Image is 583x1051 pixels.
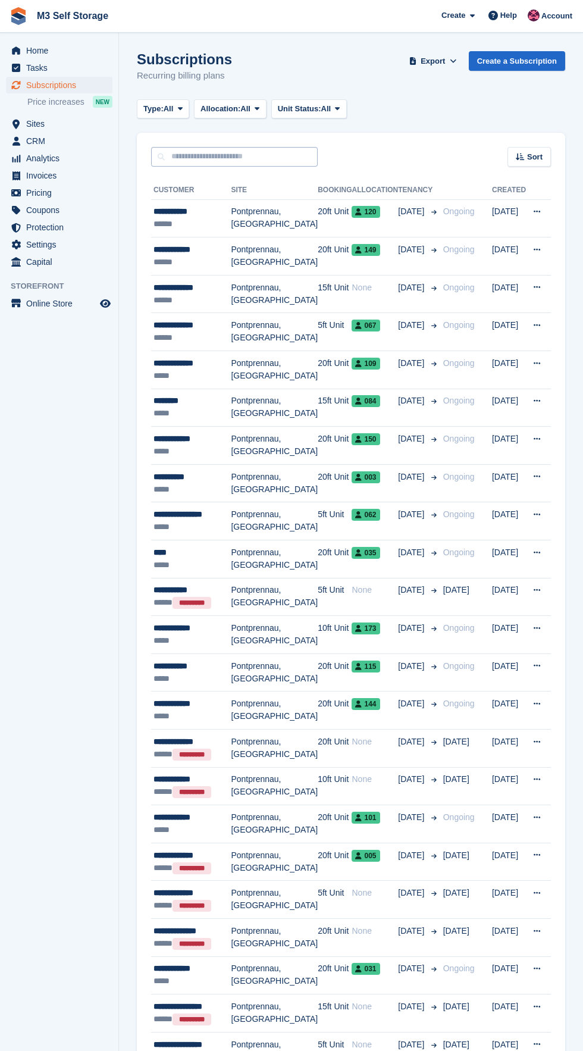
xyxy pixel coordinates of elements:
[443,434,475,443] span: Ongoing
[231,956,318,994] td: Pontprennau, [GEOGRAPHIC_DATA]
[492,237,526,276] td: [DATE]
[318,616,352,654] td: 10ft Unit
[398,622,427,634] span: [DATE]
[26,236,98,253] span: Settings
[318,427,352,465] td: 20ft Unit
[318,881,352,919] td: 5ft Unit
[492,805,526,843] td: [DATE]
[492,389,526,427] td: [DATE]
[492,313,526,351] td: [DATE]
[492,464,526,502] td: [DATE]
[443,850,469,860] span: [DATE]
[398,697,427,710] span: [DATE]
[26,133,98,149] span: CRM
[352,281,398,294] div: None
[231,275,318,313] td: Pontprennau, [GEOGRAPHIC_DATA]
[137,99,189,119] button: Type: All
[398,1000,427,1013] span: [DATE]
[6,60,112,76] a: menu
[231,692,318,730] td: Pontprennau, [GEOGRAPHIC_DATA]
[352,1000,398,1013] div: None
[6,219,112,236] a: menu
[26,167,98,184] span: Invoices
[492,351,526,389] td: [DATE]
[231,237,318,276] td: Pontprennau, [GEOGRAPHIC_DATA]
[6,167,112,184] a: menu
[443,661,475,671] span: Ongoing
[93,96,112,108] div: NEW
[231,351,318,389] td: Pontprennau, [GEOGRAPHIC_DATA]
[492,994,526,1033] td: [DATE]
[231,540,318,578] td: Pontprennau, [GEOGRAPHIC_DATA]
[352,584,398,596] div: None
[26,184,98,201] span: Pricing
[398,962,427,975] span: [DATE]
[26,219,98,236] span: Protection
[421,55,445,67] span: Export
[352,623,380,634] span: 173
[6,295,112,312] a: menu
[443,1040,469,1049] span: [DATE]
[352,812,380,824] span: 101
[443,358,475,368] span: Ongoing
[231,389,318,427] td: Pontprennau, [GEOGRAPHIC_DATA]
[398,181,438,200] th: Tenancy
[318,956,352,994] td: 20ft Unit
[492,881,526,919] td: [DATE]
[492,502,526,540] td: [DATE]
[398,660,427,672] span: [DATE]
[318,918,352,956] td: 20ft Unit
[352,509,380,521] span: 062
[231,994,318,1033] td: Pontprennau, [GEOGRAPHIC_DATA]
[352,320,380,331] span: 067
[26,60,98,76] span: Tasks
[6,133,112,149] a: menu
[492,540,526,578] td: [DATE]
[321,103,331,115] span: All
[6,150,112,167] a: menu
[26,202,98,218] span: Coupons
[443,1002,469,1011] span: [DATE]
[11,280,118,292] span: Storefront
[443,926,469,936] span: [DATE]
[278,103,321,115] span: Unit Status:
[231,427,318,465] td: Pontprennau, [GEOGRAPHIC_DATA]
[137,51,232,67] h1: Subscriptions
[194,99,267,119] button: Allocation: All
[407,51,459,71] button: Export
[541,10,572,22] span: Account
[492,578,526,616] td: [DATE]
[352,244,380,256] span: 149
[443,472,475,481] span: Ongoing
[10,7,27,25] img: stora-icon-8386f47178a22dfd0bd8f6a31ec36ba5ce8667c1dd55bd0f319d3a0aa187defe.svg
[352,433,380,445] span: 150
[528,10,540,21] img: Nick Jones
[398,584,427,596] span: [DATE]
[443,320,475,330] span: Ongoing
[398,395,427,407] span: [DATE]
[200,103,240,115] span: Allocation:
[318,843,352,881] td: 20ft Unit
[6,254,112,270] a: menu
[352,358,380,370] span: 109
[231,313,318,351] td: Pontprennau, [GEOGRAPHIC_DATA]
[352,547,380,559] span: 035
[6,42,112,59] a: menu
[500,10,517,21] span: Help
[26,254,98,270] span: Capital
[6,184,112,201] a: menu
[492,275,526,313] td: [DATE]
[318,389,352,427] td: 15ft Unit
[441,10,465,21] span: Create
[231,199,318,237] td: Pontprennau, [GEOGRAPHIC_DATA]
[231,578,318,616] td: Pontprennau, [GEOGRAPHIC_DATA]
[231,918,318,956] td: Pontprennau, [GEOGRAPHIC_DATA]
[26,150,98,167] span: Analytics
[352,925,398,937] div: None
[492,653,526,692] td: [DATE]
[231,805,318,843] td: Pontprennau, [GEOGRAPHIC_DATA]
[231,181,318,200] th: Site
[443,245,475,254] span: Ongoing
[98,296,112,311] a: Preview store
[398,849,427,862] span: [DATE]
